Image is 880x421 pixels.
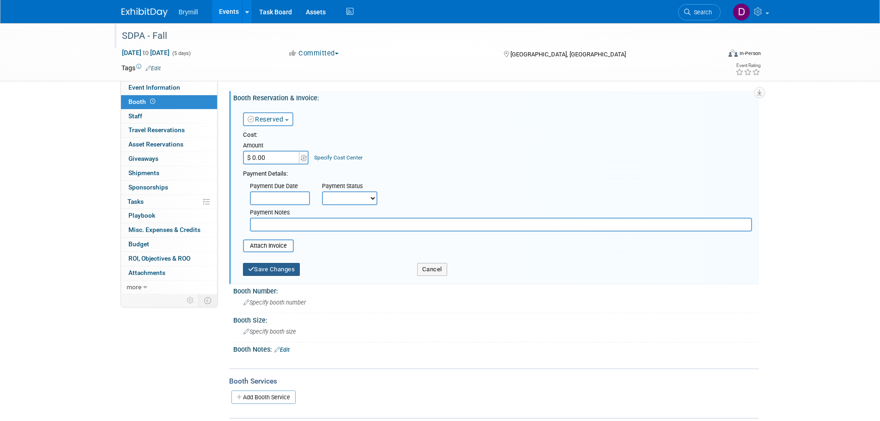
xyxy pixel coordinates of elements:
[121,63,161,73] td: Tags
[121,252,217,266] a: ROI, Objectives & ROO
[128,112,142,120] span: Staff
[243,299,306,306] span: Specify booth number
[314,154,363,161] a: Specify Cost Center
[121,138,217,152] a: Asset Reservations
[121,8,168,17] img: ExhibitDay
[322,182,384,191] div: Payment Status
[250,182,308,191] div: Payment Due Date
[121,281,217,294] a: more
[243,112,293,126] button: Reserved
[128,183,168,191] span: Sponsorships
[128,226,200,233] span: Misc. Expenses & Credits
[121,238,217,251] a: Budget
[127,283,141,291] span: more
[243,141,310,151] div: Amount
[128,169,159,177] span: Shipments
[119,28,707,44] div: SDPA - Fall
[121,209,217,223] a: Playbook
[739,50,761,57] div: In-Person
[510,51,626,58] span: [GEOGRAPHIC_DATA], [GEOGRAPHIC_DATA]
[121,152,217,166] a: Giveaways
[121,49,170,57] span: [DATE] [DATE]
[233,91,759,103] div: Booth Reservation & Invoice:
[121,110,217,123] a: Staff
[128,140,183,148] span: Asset Reservations
[182,294,199,306] td: Personalize Event Tab Strip
[229,376,759,386] div: Booth Services
[243,263,300,276] button: Save Changes
[678,4,721,20] a: Search
[128,155,158,162] span: Giveaways
[121,81,217,95] a: Event Information
[127,198,144,205] span: Tasks
[285,49,342,58] button: Committed
[121,266,217,280] a: Attachments
[666,48,761,62] div: Event Format
[171,50,191,56] span: (5 days)
[128,269,165,276] span: Attachments
[733,3,750,21] img: Delaney Bryne
[128,126,185,134] span: Travel Reservations
[735,63,760,68] div: Event Rating
[250,208,752,218] div: Payment Notes
[128,98,157,105] span: Booth
[121,123,217,137] a: Travel Reservations
[128,255,190,262] span: ROI, Objectives & ROO
[243,131,752,140] div: Cost:
[198,294,217,306] td: Toggle Event Tabs
[728,49,738,57] img: Format-Inperson.png
[121,223,217,237] a: Misc. Expenses & Credits
[128,240,149,248] span: Budget
[233,342,759,354] div: Booth Notes:
[233,313,759,325] div: Booth Size:
[179,8,198,16] span: Brymill
[141,49,150,56] span: to
[121,166,217,180] a: Shipments
[233,284,759,296] div: Booth Number:
[691,9,712,16] span: Search
[231,390,296,404] a: Add Booth Service
[121,95,217,109] a: Booth
[417,263,447,276] button: Cancel
[121,181,217,195] a: Sponsorships
[128,212,155,219] span: Playbook
[146,65,161,72] a: Edit
[128,84,180,91] span: Event Information
[148,98,157,105] span: Booth not reserved yet
[248,116,284,123] a: Reserved
[243,167,752,178] div: Payment Details:
[121,195,217,209] a: Tasks
[274,347,290,353] a: Edit
[243,328,296,335] span: Specify booth size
